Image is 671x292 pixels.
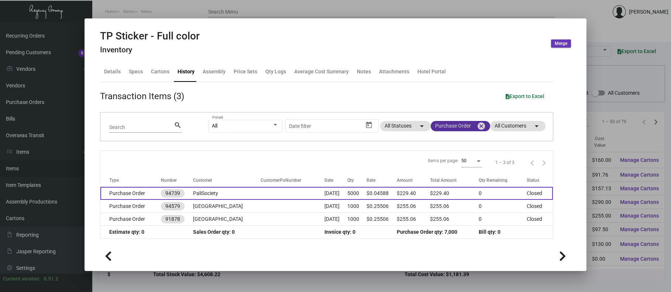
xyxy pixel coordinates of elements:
td: Closed [527,187,553,200]
input: End date [319,123,354,129]
td: [DATE] [325,200,347,213]
td: Purchase Order [100,213,161,226]
div: Rate [367,177,375,184]
div: Details [104,68,121,76]
mat-chip: Purchase Order [431,121,490,131]
span: Merge [555,41,567,47]
div: Cartons [151,68,169,76]
mat-chip: 94739 [161,189,185,198]
td: 0 [479,187,527,200]
div: Number [161,177,193,184]
div: Amount [397,177,430,184]
div: Date [325,177,347,184]
mat-chip: All Customers [490,121,546,131]
span: Estimate qty: 0 [109,229,144,235]
td: Closed [527,200,553,213]
div: Status [527,177,539,184]
div: Type [109,177,119,184]
td: Closed [527,213,553,226]
td: 1000 [347,213,367,226]
div: History [178,68,195,76]
mat-select: Items per page: [461,158,482,164]
div: Date [325,177,334,184]
div: Customer [193,177,212,184]
div: Qty Remaining [479,177,507,184]
td: Purchase Order [100,187,161,200]
div: CustomerPoNumber [261,177,325,184]
mat-chip: 91878 [161,215,185,223]
div: Rate [367,177,396,184]
div: Customer [193,177,261,184]
h4: Inventory [100,45,200,55]
td: 1000 [347,200,367,213]
span: All [212,123,218,129]
td: PaliSociety [193,187,261,200]
td: $0.25506 [367,213,396,226]
div: Number [161,177,177,184]
div: Current version: [3,275,41,283]
button: Previous page [526,157,538,168]
td: [GEOGRAPHIC_DATA] [193,213,261,226]
div: Notes [357,68,371,76]
div: Items per page: [428,157,458,164]
mat-icon: cancel [477,122,486,131]
mat-icon: search [174,121,182,130]
span: Export to Excel [506,93,544,99]
div: Average Cost Summary [294,68,349,76]
td: $255.06 [430,213,479,226]
div: Transaction Items (3) [100,90,184,103]
td: $0.25506 [367,200,396,213]
div: Status [527,177,553,184]
mat-chip: All Statuses [380,121,431,131]
td: [GEOGRAPHIC_DATA] [193,200,261,213]
div: CustomerPoNumber [261,177,301,184]
td: 0 [479,200,527,213]
mat-icon: arrow_drop_down [532,122,541,131]
span: Purchase Order qty: 7,000 [397,229,457,235]
div: Qty Logs [265,68,286,76]
div: Type [109,177,161,184]
td: [DATE] [325,187,347,200]
div: Qty [347,177,354,184]
div: Price Sets [234,68,257,76]
td: $255.06 [430,200,479,213]
div: Total Amount [430,177,457,184]
div: Total Amount [430,177,479,184]
td: 0 [479,213,527,226]
span: 50 [461,158,467,163]
td: 5000 [347,187,367,200]
span: Sales Order qty: 0 [193,229,235,235]
div: Amount [397,177,413,184]
div: Attachments [379,68,409,76]
td: Purchase Order [100,200,161,213]
button: Export to Excel [500,90,550,103]
mat-icon: arrow_drop_down [417,122,426,131]
div: Hotel Portal [417,68,446,76]
td: $255.06 [397,200,430,213]
button: Open calendar [363,119,375,131]
td: $229.40 [430,187,479,200]
input: Start date [289,123,312,129]
div: 0.51.2 [44,275,58,283]
button: Merge [551,39,571,48]
div: 1 – 3 of 3 [495,159,515,166]
td: $255.06 [397,213,430,226]
button: Next page [538,157,550,168]
td: $0.04588 [367,187,396,200]
h2: TP Sticker - Full color [100,30,200,42]
td: [DATE] [325,213,347,226]
div: Qty Remaining [479,177,527,184]
td: $229.40 [397,187,430,200]
div: Qty [347,177,367,184]
div: Assembly [203,68,226,76]
mat-chip: 94579 [161,202,185,211]
div: Specs [129,68,143,76]
span: Bill qty: 0 [479,229,500,235]
span: Invoice qty: 0 [325,229,356,235]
